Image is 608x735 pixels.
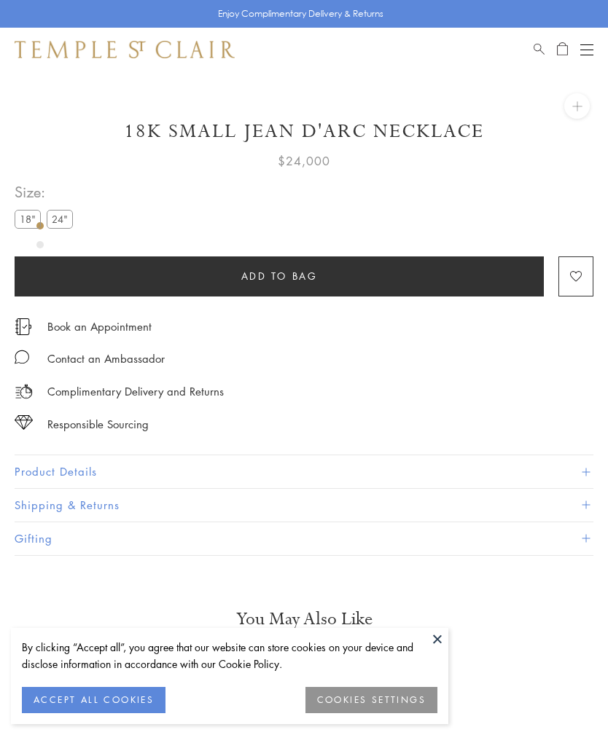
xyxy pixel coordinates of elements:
[15,256,544,296] button: Add to bag
[47,318,152,334] a: Book an Appointment
[15,41,235,58] img: Temple St. Clair
[36,219,44,279] div: Product gallery navigation
[305,687,437,713] button: COOKIES SETTINGS
[15,210,41,228] label: 18"
[47,415,149,433] div: Responsible Sourcing
[15,350,29,364] img: MessageIcon-01_2.svg
[15,489,593,522] button: Shipping & Returns
[580,41,593,58] button: Open navigation
[534,41,545,58] a: Search
[47,350,165,368] div: Contact an Ambassador
[15,382,33,401] img: icon_delivery.svg
[15,119,593,144] h1: 18K Small Jean d'Arc Necklace
[557,41,568,58] a: Open Shopping Bag
[535,667,593,720] iframe: Gorgias live chat messenger
[241,268,318,284] span: Add to bag
[15,180,79,204] span: Size:
[15,318,32,335] img: icon_appointment.svg
[218,7,383,21] p: Enjoy Complimentary Delivery & Returns
[15,455,593,488] button: Product Details
[15,522,593,555] button: Gifting
[36,608,572,631] h3: You May Also Like
[22,639,437,672] div: By clicking “Accept all”, you agree that our website can store cookies on your device and disclos...
[22,687,165,713] button: ACCEPT ALL COOKIES
[278,152,330,170] span: $24,000
[47,210,73,228] label: 24"
[47,382,224,401] p: Complimentary Delivery and Returns
[15,415,33,430] img: icon_sourcing.svg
